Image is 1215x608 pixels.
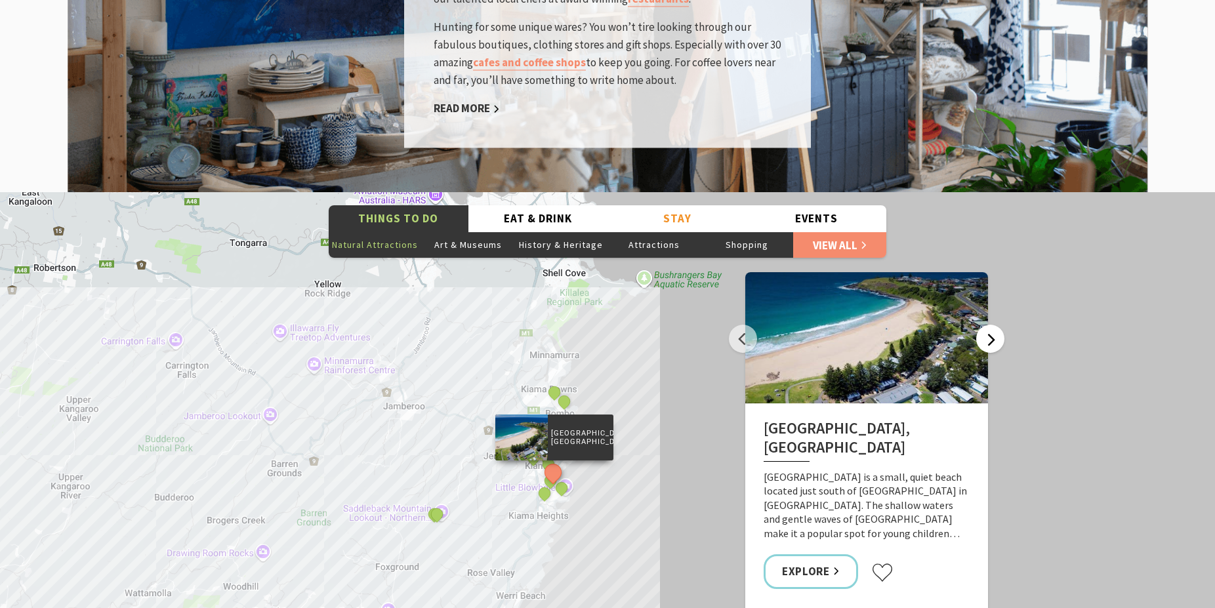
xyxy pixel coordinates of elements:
[422,232,515,258] button: Art & Museums
[764,554,858,589] a: Explore
[473,56,586,71] a: cafes and coffee shops
[548,427,613,448] p: [GEOGRAPHIC_DATA], [GEOGRAPHIC_DATA]
[701,232,794,258] button: Shopping
[607,232,701,258] button: Attractions
[468,205,608,232] button: Eat & Drink
[764,419,970,462] h2: [GEOGRAPHIC_DATA], [GEOGRAPHIC_DATA]
[729,325,757,353] button: Previous
[541,460,566,485] button: See detail about Kendalls Beach, Kiama
[525,449,542,466] button: See detail about Kiama Coast Walk
[514,232,607,258] button: History & Heritage
[434,18,781,90] p: Hunting for some unique wares? You won’t tire looking through our fabulous boutiques, clothing st...
[428,506,445,523] button: See detail about Saddleback Mountain Lookout, Kiama
[329,205,468,232] button: Things To Do
[793,232,886,258] a: View All
[556,393,573,410] button: See detail about Boneyard, Kiama
[976,325,1004,353] button: Next
[871,563,894,582] button: Click to favourite Kendalls Beach, Kiama
[546,384,563,401] button: See detail about Cathedral Rocks, Kiama Downs
[747,205,887,232] button: Events
[607,205,747,232] button: Stay
[553,479,570,497] button: See detail about Little Blowhole, Kiama
[536,485,553,502] button: See detail about Easts Beach, Kiama
[329,232,422,258] button: Natural Attractions
[764,470,970,541] p: [GEOGRAPHIC_DATA] is a small, quiet beach located just south of [GEOGRAPHIC_DATA] in [GEOGRAPHIC_...
[434,102,500,117] a: Read More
